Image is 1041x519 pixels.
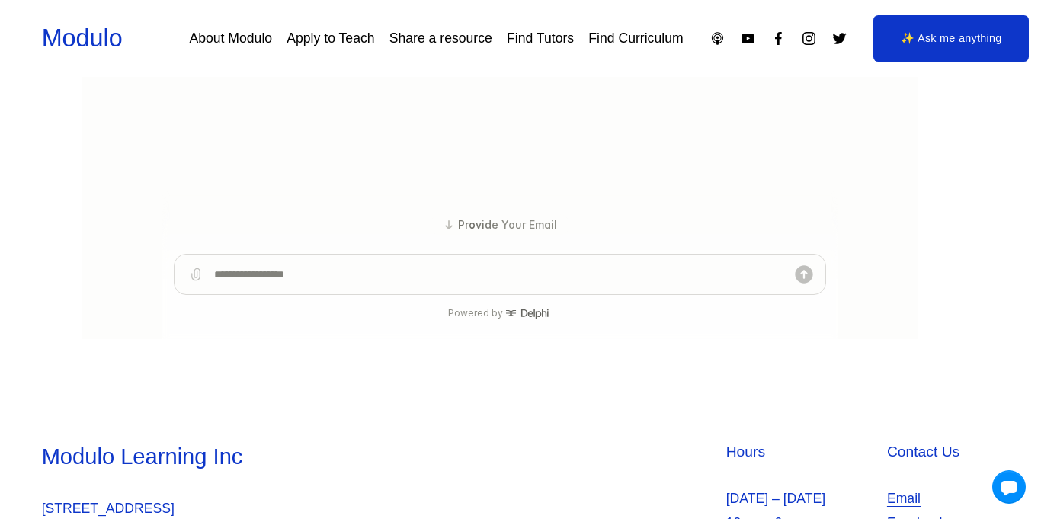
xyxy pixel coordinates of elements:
a: ✨ Ask me anything [873,15,1029,61]
p: Welcome to [PERSON_NAME]! I’m your AI learning concierge, here to help you navigate your child’s ... [104,81,548,172]
a: YouTube [740,30,756,46]
a: Share a resource [389,25,492,52]
a: Apple Podcasts [709,30,725,46]
img: Profile image for Modulo Learning Concierge [303,16,328,40]
a: Email [887,487,921,511]
a: Find Curriculum [588,25,683,52]
h3: Modulo Learning Inc [42,442,517,472]
a: Profile image for Modulo Learning ConciergeModulo Learning Concierge [289,16,547,40]
p: It seems like you might have something on your mind—what can I help you with? Whether it’s about ... [104,230,548,285]
a: Instagram [801,30,817,46]
a: Find Tutors [507,25,574,52]
a: Facebook [770,30,786,46]
a: Modulo [42,24,123,52]
h4: Contact Us [887,442,999,463]
a: About Modulo [189,25,272,52]
p: ... [723,192,732,210]
a: Apply to Teach [287,25,374,52]
h4: Hours [726,442,879,463]
a: Twitter [831,30,847,46]
p: Before we continue, what is your email address? I'll use it to provide personalized advice and sa... [104,305,569,341]
h1: Modulo Learning Concierge [337,18,533,39]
